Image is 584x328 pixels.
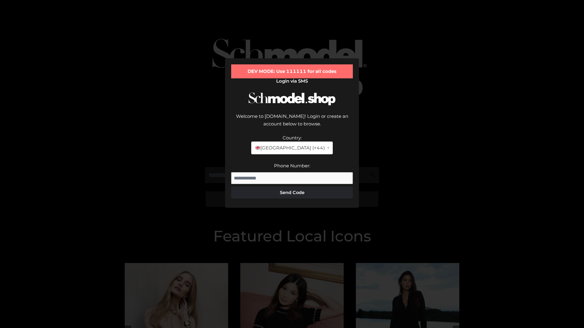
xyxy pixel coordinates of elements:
button: Send Code [231,186,353,199]
span: [GEOGRAPHIC_DATA] (+44) [255,144,325,152]
img: 🇬🇧 [255,145,260,150]
img: Schmodel Logo [246,87,338,111]
div: Welcome to [DOMAIN_NAME]! Login or create an account below to browse. [231,112,353,134]
label: Country: [283,135,302,141]
label: Phone Number: [274,163,310,169]
h2: Login via SMS [231,78,353,84]
div: DEV MODE: Use 111111 for all codes [231,64,353,78]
